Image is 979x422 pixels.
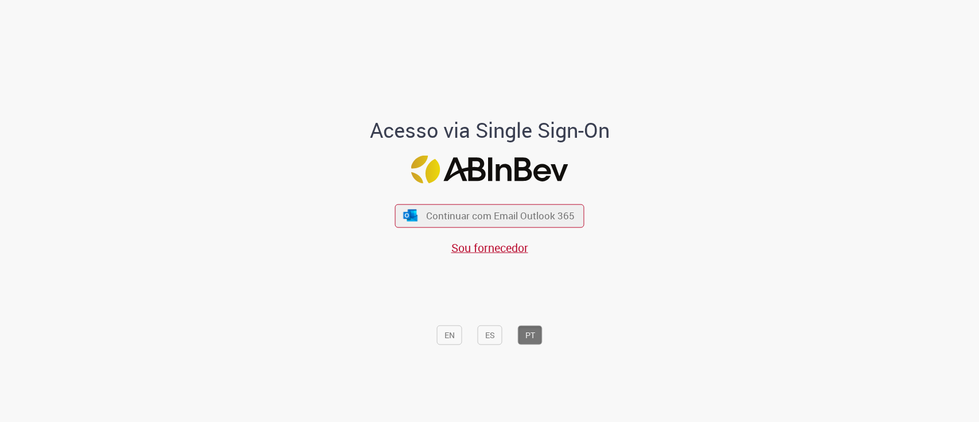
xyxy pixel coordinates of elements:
[411,156,568,184] img: Logo ABInBev
[395,204,584,227] button: ícone Azure/Microsoft 360 Continuar com Email Outlook 365
[478,326,502,345] button: ES
[426,209,575,222] span: Continuar com Email Outlook 365
[451,240,528,255] a: Sou fornecedor
[518,326,543,345] button: PT
[402,210,418,222] img: ícone Azure/Microsoft 360
[437,326,462,345] button: EN
[330,119,649,142] h1: Acesso via Single Sign-On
